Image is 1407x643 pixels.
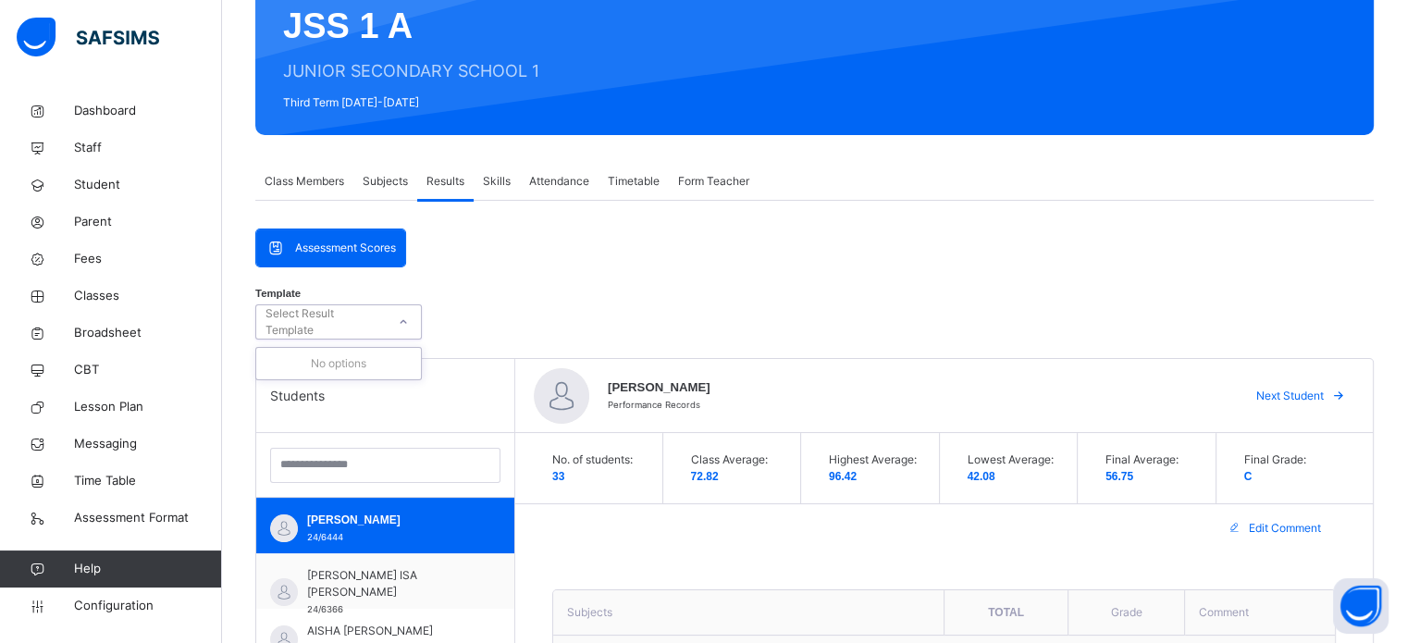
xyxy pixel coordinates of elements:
span: No. of students: [552,451,644,468]
span: [PERSON_NAME] [307,512,473,528]
span: 33 [552,470,564,483]
span: 72.82 [691,470,719,483]
span: Students [270,386,325,405]
span: Classes [74,287,222,305]
span: Parent [74,213,222,231]
span: C [1244,470,1253,483]
span: 24/6444 [307,532,343,542]
span: Skills [483,173,511,190]
span: Messaging [74,435,222,453]
span: 56.75 [1105,470,1133,483]
span: Total [988,606,1024,619]
th: Subjects [553,590,944,636]
span: Template [255,286,301,302]
span: Highest Average: [829,451,920,468]
span: AISHA [PERSON_NAME] [307,623,473,639]
span: Class Members [265,173,344,190]
span: Final Average: [1105,451,1197,468]
span: Form Teacher [678,173,749,190]
span: Time Table [74,472,222,490]
span: Configuration [74,597,221,615]
span: Dashboard [74,102,222,120]
span: 96.42 [829,470,857,483]
span: [PERSON_NAME] ISA [PERSON_NAME] [307,567,473,600]
span: Lowest Average: [968,451,1059,468]
span: Subjects [363,173,408,190]
span: Timetable [608,173,660,190]
th: Comment [1184,590,1335,636]
span: CBT [74,361,222,379]
img: default.svg [534,368,589,424]
span: Fees [74,250,222,268]
span: Help [74,560,221,578]
img: safsims [17,18,159,56]
span: Performance Records [608,400,700,410]
button: Open asap [1333,578,1388,634]
th: Grade [1068,590,1184,636]
span: 24/6366 [307,604,343,614]
div: Select Result Template [265,304,384,340]
img: default.svg [270,578,298,606]
span: Student [74,176,222,194]
span: Class Average: [691,451,783,468]
span: Final Grade: [1244,451,1337,468]
span: Staff [74,139,222,157]
span: [PERSON_NAME] [608,378,1223,397]
span: Next Student [1256,388,1324,404]
span: Attendance [529,173,589,190]
img: default.svg [270,514,298,542]
span: Lesson Plan [74,398,222,416]
span: Broadsheet [74,324,222,342]
span: Assessment Scores [295,240,396,256]
div: No options [256,348,421,379]
span: Assessment Format [74,509,222,527]
span: Edit Comment [1249,520,1321,537]
span: Results [426,173,464,190]
span: 42.08 [968,470,995,483]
